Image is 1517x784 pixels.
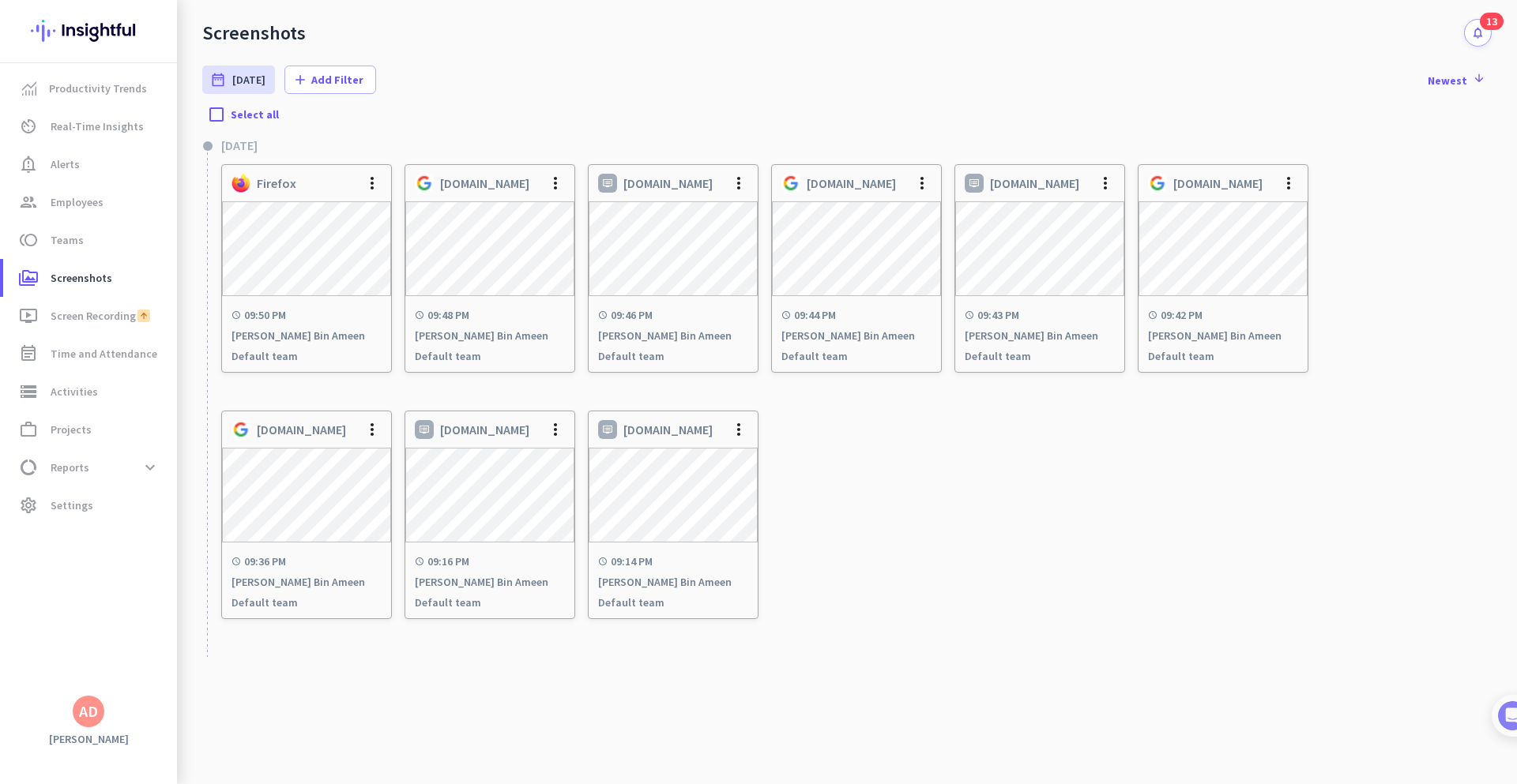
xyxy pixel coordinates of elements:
span: Default team [232,349,298,363]
img: App icon [415,174,434,193]
i: ondemand_video [19,306,38,325]
a: Default team [598,350,748,362]
a: data_usageReportsexpand_more [3,448,177,486]
h2: [DOMAIN_NAME] [440,175,546,191]
h2: [DOMAIN_NAME] [257,422,363,437]
span: Reports [51,458,89,477]
span: Add Filter [311,72,363,88]
time: 09:16 PM [427,555,469,568]
h2: [DOMAIN_NAME] [623,422,729,437]
span: Activities [51,382,98,401]
button: more_vert [363,420,382,439]
i: schedule [598,557,608,566]
span: Default team [1148,349,1214,363]
span: Screen Recording [51,306,136,325]
i: schedule [415,557,424,566]
i: event_note [19,344,38,363]
i: data_usage [19,458,38,477]
span: Default team [415,349,481,363]
a: Default team [598,596,748,609]
div: [DATE] [221,139,258,152]
button: more_vert [546,420,565,439]
a: [PERSON_NAME] Bin Ameen [232,576,382,588]
a: [PERSON_NAME] Bin Ameen [415,576,565,588]
span: Alerts [51,155,80,174]
a: Default team [415,596,565,609]
img: App icon [781,174,800,193]
a: Default team [232,596,382,609]
button: more_vert [546,174,565,193]
a: av_timerReal-Time Insights [3,107,177,145]
time: 09:36 PM [244,555,286,568]
i: schedule [232,557,241,566]
a: [PERSON_NAME] Bin Ameen [232,329,382,342]
a: [PERSON_NAME] Bin Ameen [965,329,1115,342]
img: App icon [415,420,434,439]
h2: [DOMAIN_NAME] [623,175,729,191]
a: [PERSON_NAME] Bin Ameen [781,329,932,342]
span: Default team [598,595,664,610]
button: more_vert [729,420,748,439]
button: more_vert [1096,174,1115,193]
i: toll [19,231,38,249]
div: 13 [1480,13,1504,30]
img: App icon [232,420,250,439]
a: notification_importantAlerts [3,145,177,183]
span: Time and Attendance [51,344,157,363]
img: App icon [232,174,250,193]
a: work_outlineProjects [3,411,177,448]
div: Screenshots [202,21,306,45]
span: Productivity Trends [49,79,147,98]
time: 09:44 PM [794,309,836,321]
i: storage [19,382,38,401]
i: settings [19,496,38,515]
a: storageActivities [3,373,177,411]
a: event_noteTime and Attendance [3,335,177,373]
img: App icon [965,174,984,193]
span: [DATE] [232,72,265,88]
a: groupEmployees [3,183,177,221]
i: schedule [232,310,241,320]
button: notifications [1464,19,1492,47]
h2: [DOMAIN_NAME] [807,175,913,191]
time: 09:46 PM [611,309,653,321]
img: App icon [598,174,617,193]
a: [PERSON_NAME] Bin Ameen [598,576,748,588]
a: [PERSON_NAME] Bin Ameen [598,329,748,342]
button: addAdd Filter [284,66,376,94]
div: AD [79,703,98,719]
i: add [292,72,308,88]
i: group [19,193,38,212]
button: more_vert [363,174,382,193]
i: schedule [781,310,791,320]
h2: [DOMAIN_NAME] [1173,175,1279,191]
button: Newest arrow_downward [1421,66,1492,94]
a: Default team [1148,350,1298,362]
i: schedule [415,310,424,320]
a: [PERSON_NAME] Bin Ameen [1148,329,1298,342]
time: 09:42 PM [1161,309,1203,321]
span: Default team [232,595,298,610]
time: 09:43 PM [977,309,1019,321]
a: perm_mediaScreenshots [3,259,177,297]
span: Default team [415,595,481,610]
a: menu-itemProductivity Trends [3,69,177,107]
span: Settings [51,496,93,515]
span: Default team [598,349,664,363]
a: Default team [232,350,382,362]
button: more_vert [729,174,748,193]
span: Newest [1428,72,1485,88]
i: notifications [1471,26,1485,39]
span: Teams [51,231,84,249]
button: expand_more [136,453,164,482]
h3: [PERSON_NAME] Bin Ameen [415,329,565,342]
span: Default team [965,349,1031,363]
i: schedule [965,310,974,320]
h2: [DOMAIN_NAME] [440,422,546,437]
